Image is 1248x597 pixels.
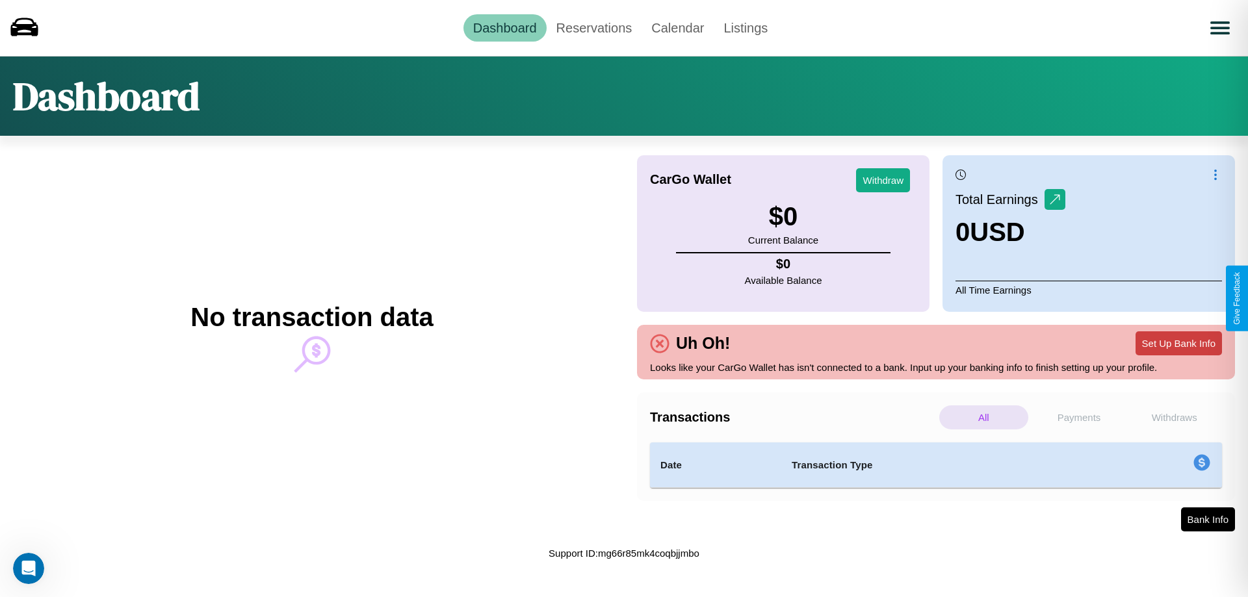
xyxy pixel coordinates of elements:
[745,272,822,289] p: Available Balance
[955,281,1222,299] p: All Time Earnings
[1232,272,1241,325] div: Give Feedback
[642,14,714,42] a: Calendar
[939,405,1028,429] p: All
[1202,10,1238,46] button: Open menu
[1130,405,1219,429] p: Withdraws
[13,70,200,123] h1: Dashboard
[955,218,1065,247] h3: 0 USD
[547,14,642,42] a: Reservations
[955,188,1045,211] p: Total Earnings
[650,410,936,425] h4: Transactions
[748,231,818,249] p: Current Balance
[650,442,1222,488] table: simple table
[792,457,1087,473] h4: Transaction Type
[1035,405,1124,429] p: Payments
[1136,331,1222,355] button: Set Up Bank Info
[856,168,910,192] button: Withdraw
[13,553,44,584] iframe: Intercom live chat
[748,202,818,231] h3: $ 0
[650,359,1222,376] p: Looks like your CarGo Wallet has isn't connected to a bank. Input up your banking info to finish ...
[463,14,547,42] a: Dashboard
[650,172,731,187] h4: CarGo Wallet
[714,14,777,42] a: Listings
[549,544,699,562] p: Support ID: mg66r85mk4coqbjjmbo
[669,334,736,353] h4: Uh Oh!
[745,257,822,272] h4: $ 0
[660,457,771,473] h4: Date
[190,303,433,332] h2: No transaction data
[1181,507,1235,531] button: Bank Info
